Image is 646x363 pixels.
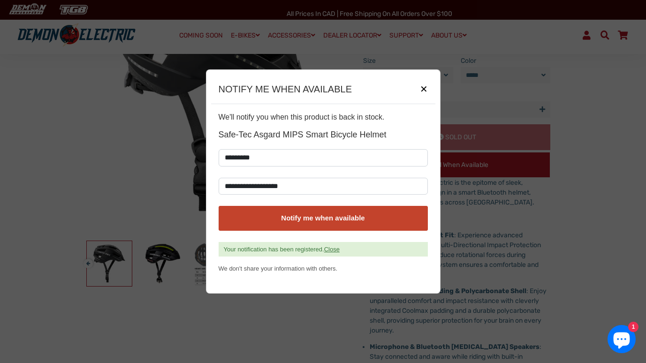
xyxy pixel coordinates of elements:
button: Notify me when available [219,206,428,231]
input: Email [219,178,428,195]
select: Select Variant [219,149,428,166]
h5: NOTIFY ME WHEN AVAILABLE [219,82,352,96]
p: We don't share your information with others. [219,264,428,273]
a: Close Dialog [324,246,340,253]
p: We'll notify you when this product is back in stock. [219,112,428,123]
h4: Safe-Tec Asgard MIPS Smart Bicycle Helmet [219,130,428,140]
inbox-online-store-chat: Shopify online store chat [605,325,638,355]
span: Close Dialog [420,82,428,96]
div: Your notification has been registered. [219,242,428,257]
